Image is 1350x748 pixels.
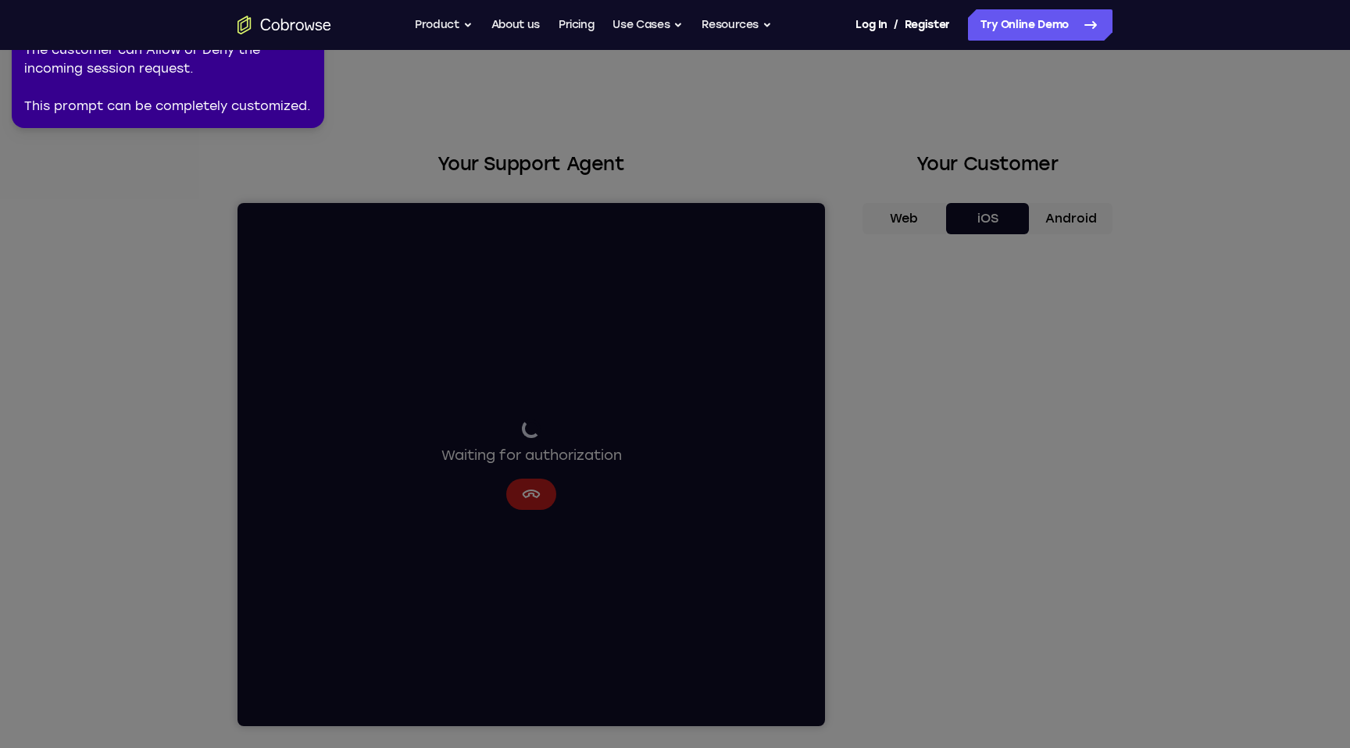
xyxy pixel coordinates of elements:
button: Use Cases [612,9,683,41]
a: Pricing [559,9,595,41]
div: Waiting for authorization [204,216,384,263]
span: / [894,16,898,34]
a: Go to the home page [237,16,331,34]
a: About us [491,9,540,41]
div: The customer can Allow or Deny the incoming session request. This prompt can be completely custom... [24,41,312,116]
button: Cancel [269,276,319,307]
a: Try Online Demo [968,9,1112,41]
a: Log In [855,9,887,41]
a: Register [905,9,950,41]
button: Product [415,9,473,41]
button: Resources [702,9,772,41]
